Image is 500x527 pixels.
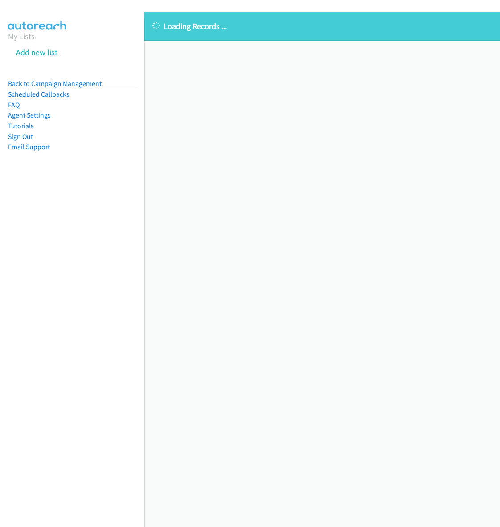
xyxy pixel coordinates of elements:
[152,20,492,32] p: Loading Records ...
[8,101,20,109] a: FAQ
[8,122,34,130] a: Tutorials
[8,132,33,141] a: Sign Out
[8,111,51,119] a: Agent Settings
[8,90,70,98] a: Scheduled Callbacks
[16,47,57,57] a: Add new list
[8,79,102,88] a: Back to Campaign Management
[8,31,35,41] a: My Lists
[8,143,50,151] a: Email Support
